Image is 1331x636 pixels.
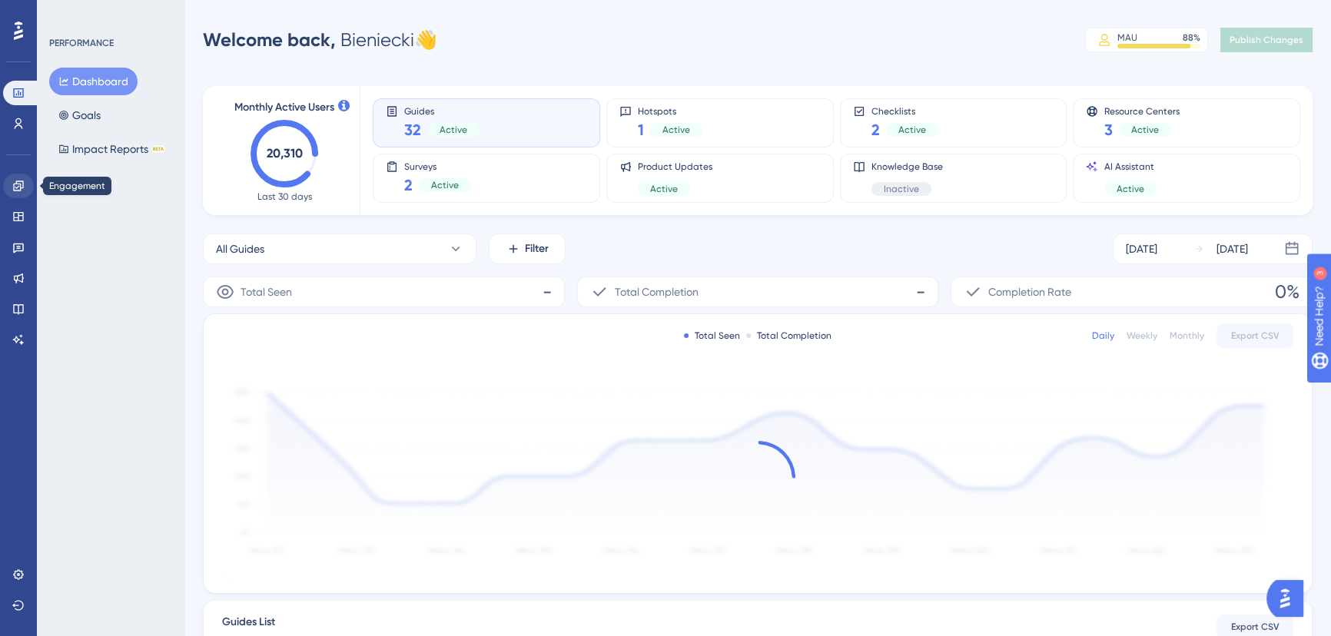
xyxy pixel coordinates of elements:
span: Active [898,124,926,136]
button: Publish Changes [1220,28,1313,52]
span: Active [1117,183,1144,195]
span: Active [1131,124,1159,136]
button: Dashboard [49,68,138,95]
span: Total Seen [241,283,292,301]
span: Active [650,183,678,195]
div: Bieniecki 👋 [203,28,437,52]
div: PERFORMANCE [49,37,114,49]
div: Monthly [1170,330,1204,342]
div: [DATE] [1216,240,1248,258]
span: Total Completion [615,283,699,301]
span: Active [662,124,690,136]
span: Active [440,124,467,136]
div: BETA [151,145,165,153]
span: AI Assistant [1104,161,1157,173]
div: MAU [1117,31,1137,44]
span: Welcome back, [203,28,336,51]
div: 88 % [1183,31,1200,44]
iframe: UserGuiding AI Assistant Launcher [1266,575,1313,621]
span: Inactive [884,183,919,195]
span: Product Updates [638,161,712,173]
span: 32 [404,119,421,141]
span: 2 [404,174,413,196]
span: Active [431,179,459,191]
div: [DATE] [1126,240,1157,258]
span: Knowledge Base [871,161,943,173]
span: Publish Changes [1230,34,1303,46]
span: Resource Centers [1104,105,1180,116]
div: 3 [107,8,111,20]
span: Guides [404,105,480,116]
button: All Guides [203,234,476,264]
span: Monthly Active Users [234,98,334,117]
span: Need Help? [36,4,96,22]
div: Daily [1092,330,1114,342]
span: 1 [638,119,644,141]
span: Filter [525,240,549,258]
span: Checklists [871,105,938,116]
span: - [543,280,552,304]
span: 3 [1104,119,1113,141]
span: 2 [871,119,880,141]
span: Export CSV [1231,621,1280,633]
button: Filter [489,234,566,264]
div: Total Completion [746,330,831,342]
button: Goals [49,101,110,129]
span: - [916,280,925,304]
span: Export CSV [1231,330,1280,342]
button: Export CSV [1216,323,1293,348]
button: Impact ReportsBETA [49,135,174,163]
span: Surveys [404,161,471,171]
span: All Guides [216,240,264,258]
span: 0% [1275,280,1299,304]
div: Weekly [1127,330,1157,342]
text: 20,310 [267,146,303,161]
span: Last 30 days [257,190,312,203]
span: Hotspots [638,105,702,116]
div: Total Seen [684,330,740,342]
span: Completion Rate [988,283,1071,301]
